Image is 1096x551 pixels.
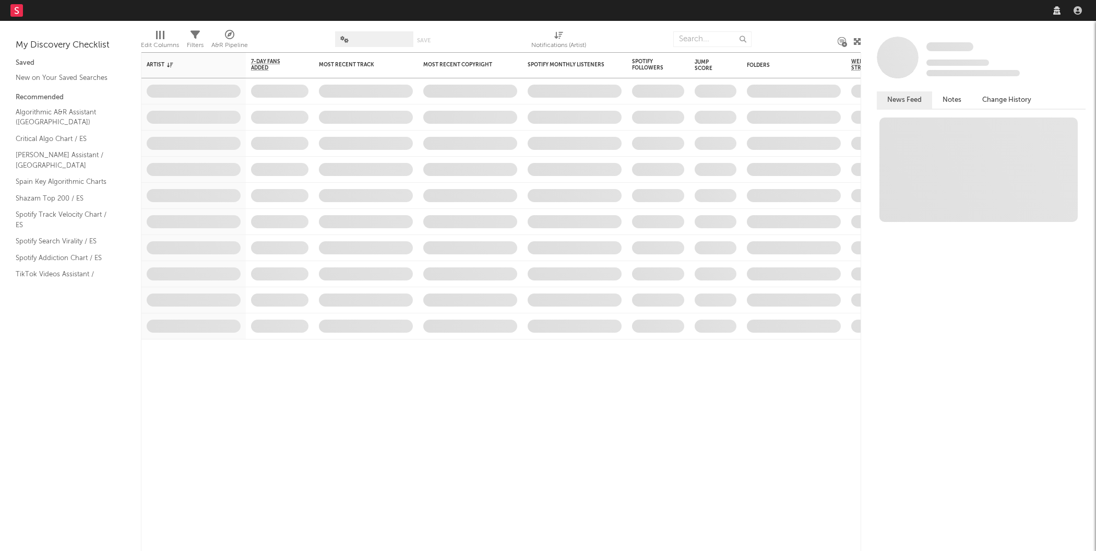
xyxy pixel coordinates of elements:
a: Algorithmic A&R Assistant ([GEOGRAPHIC_DATA]) [16,107,115,128]
a: Spotify Track Velocity Chart / ES [16,209,115,230]
div: Folders [747,62,825,68]
div: A&R Pipeline [211,39,248,52]
div: A&R Pipeline [211,26,248,56]
div: Filters [187,39,204,52]
a: Spain Key Algorithmic Charts [16,176,115,187]
a: Some Artist [926,42,973,52]
div: Notifications (Artist) [531,39,586,52]
span: Some Artist [926,42,973,51]
div: Jump Score [695,59,721,72]
a: Shazam Top 200 / ES [16,193,115,204]
button: Change History [972,91,1042,109]
a: Spotify Search Virality / ES [16,236,115,247]
div: Saved [16,57,125,69]
a: Critical Algo Chart / ES [16,133,115,145]
a: TikTok Videos Assistant / [GEOGRAPHIC_DATA] [16,268,115,290]
div: Artist [147,62,225,68]
div: Spotify Followers [632,58,669,71]
div: My Discovery Checklist [16,39,125,52]
div: Recommended [16,91,125,104]
button: Save [417,38,431,43]
div: Filters [187,26,204,56]
a: Spotify Addiction Chart / ES [16,252,115,264]
div: Spotify Monthly Listeners [528,62,606,68]
span: Tracking Since: [DATE] [926,60,989,66]
span: 0 fans last week [926,70,1020,76]
div: Most Recent Copyright [423,62,502,68]
span: 7-Day Fans Added [251,58,293,71]
span: Weekly US Streams [851,58,888,71]
a: New on Your Saved Searches [16,72,115,84]
div: Notifications (Artist) [531,26,586,56]
a: [PERSON_NAME] Assistant / [GEOGRAPHIC_DATA] [16,149,115,171]
div: Edit Columns [141,39,179,52]
button: Notes [932,91,972,109]
div: Most Recent Track [319,62,397,68]
button: News Feed [877,91,932,109]
div: Edit Columns [141,26,179,56]
input: Search... [673,31,752,47]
